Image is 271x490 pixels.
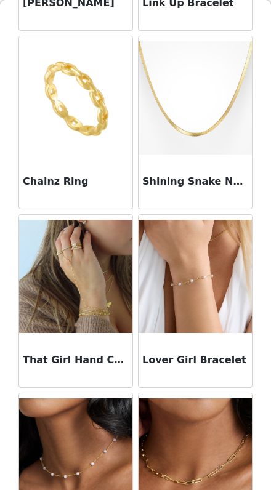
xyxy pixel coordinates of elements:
[19,220,132,333] img: That Girl Hand Chain
[23,353,129,367] h3: That Girl Hand Chain
[142,174,248,189] h3: Shining Snake Necklace
[139,41,252,155] img: Shining Snake Necklace
[23,174,129,189] h3: Chainz Ring
[139,220,252,333] img: Lover Girl Bracelet
[142,353,248,367] h3: Lover Girl Bracelet
[19,41,132,155] img: Chainz Ring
